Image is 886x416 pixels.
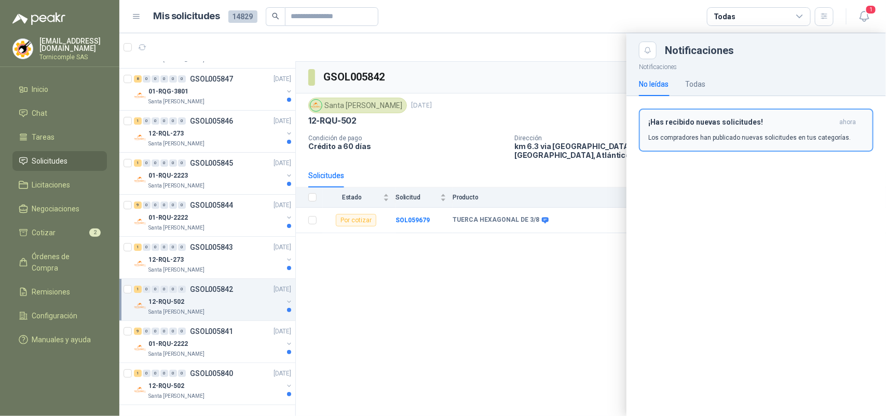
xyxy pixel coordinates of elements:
img: Company Logo [13,39,33,59]
span: Negociaciones [32,203,80,214]
button: Close [639,42,657,59]
a: Manuales y ayuda [12,330,107,350]
button: 1 [855,7,874,26]
a: Solicitudes [12,151,107,171]
span: Tareas [32,131,55,143]
span: 2 [89,229,101,237]
span: Solicitudes [32,155,68,167]
h3: ¡Has recibido nuevas solicitudes! [648,118,835,127]
span: 14829 [228,10,257,23]
span: Configuración [32,310,78,321]
a: Remisiones [12,282,107,302]
span: Cotizar [32,227,56,238]
span: Remisiones [32,286,71,298]
span: Inicio [32,84,49,95]
span: Manuales y ayuda [32,334,91,345]
span: Chat [32,108,48,119]
div: No leídas [639,78,669,90]
h1: Mis solicitudes [154,9,220,24]
span: Órdenes de Compra [32,251,97,274]
button: ¡Has recibido nuevas solicitudes!ahora Los compradores han publicado nuevas solicitudes en tus ca... [639,109,874,152]
div: Notificaciones [665,45,874,56]
a: Inicio [12,79,107,99]
a: Negociaciones [12,199,107,219]
img: Logo peakr [12,12,65,25]
a: Tareas [12,127,107,147]
p: Los compradores han publicado nuevas solicitudes en tus categorías. [648,133,851,142]
a: Cotizar2 [12,223,107,243]
span: ahora [839,118,856,127]
span: search [272,12,279,20]
a: Chat [12,103,107,123]
span: Licitaciones [32,179,71,191]
div: Todas [685,78,705,90]
p: Notificaciones [626,59,886,72]
a: Órdenes de Compra [12,247,107,278]
span: 1 [865,5,877,15]
div: Todas [714,11,735,22]
a: Licitaciones [12,175,107,195]
a: Configuración [12,306,107,326]
p: Tornicomple SAS [39,54,107,60]
p: [EMAIL_ADDRESS][DOMAIN_NAME] [39,37,107,52]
